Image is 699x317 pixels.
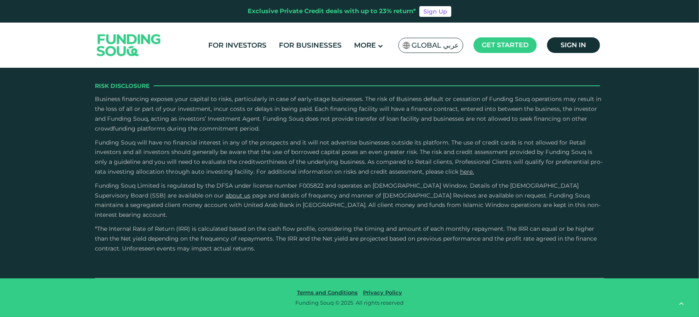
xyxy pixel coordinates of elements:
[248,7,416,16] div: Exclusive Private Credit deals with up to 23% return*
[354,41,376,49] span: More
[361,289,404,296] a: Privacy Policy
[356,299,404,306] span: All rights reserved
[412,41,459,50] span: Global عربي
[561,41,586,49] span: Sign in
[672,294,691,313] button: back
[482,41,529,49] span: Get started
[95,192,600,219] span: and details of frequency and manner of [DEMOGRAPHIC_DATA] Reviews are available on request. Fundi...
[95,139,602,175] span: Funding Souq will have no financial interest in any of the prospects and it will not advertise bu...
[341,299,353,306] span: 2025
[403,42,410,49] img: SA Flag
[95,94,604,133] p: Business financing exposes your capital to risks, particularly in case of early-stage businesses....
[89,25,169,66] img: Logo
[460,168,474,175] a: here.
[207,39,269,52] a: For Investors
[277,39,344,52] a: For Businesses
[252,192,267,199] span: page
[547,37,600,53] a: Sign in
[295,289,360,296] a: Terms and Conditions
[225,192,251,199] a: About Us
[95,224,604,253] p: *The Internal Rate of Return (IRR) is calculated based on the cash flow profile, considering the ...
[295,299,340,306] span: Funding Souq ©
[95,182,579,199] span: Funding Souq Limited is regulated by the DFSA under license number F005822 and operates an [DEMOG...
[419,6,451,17] a: Sign Up
[95,81,149,90] span: Risk Disclosure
